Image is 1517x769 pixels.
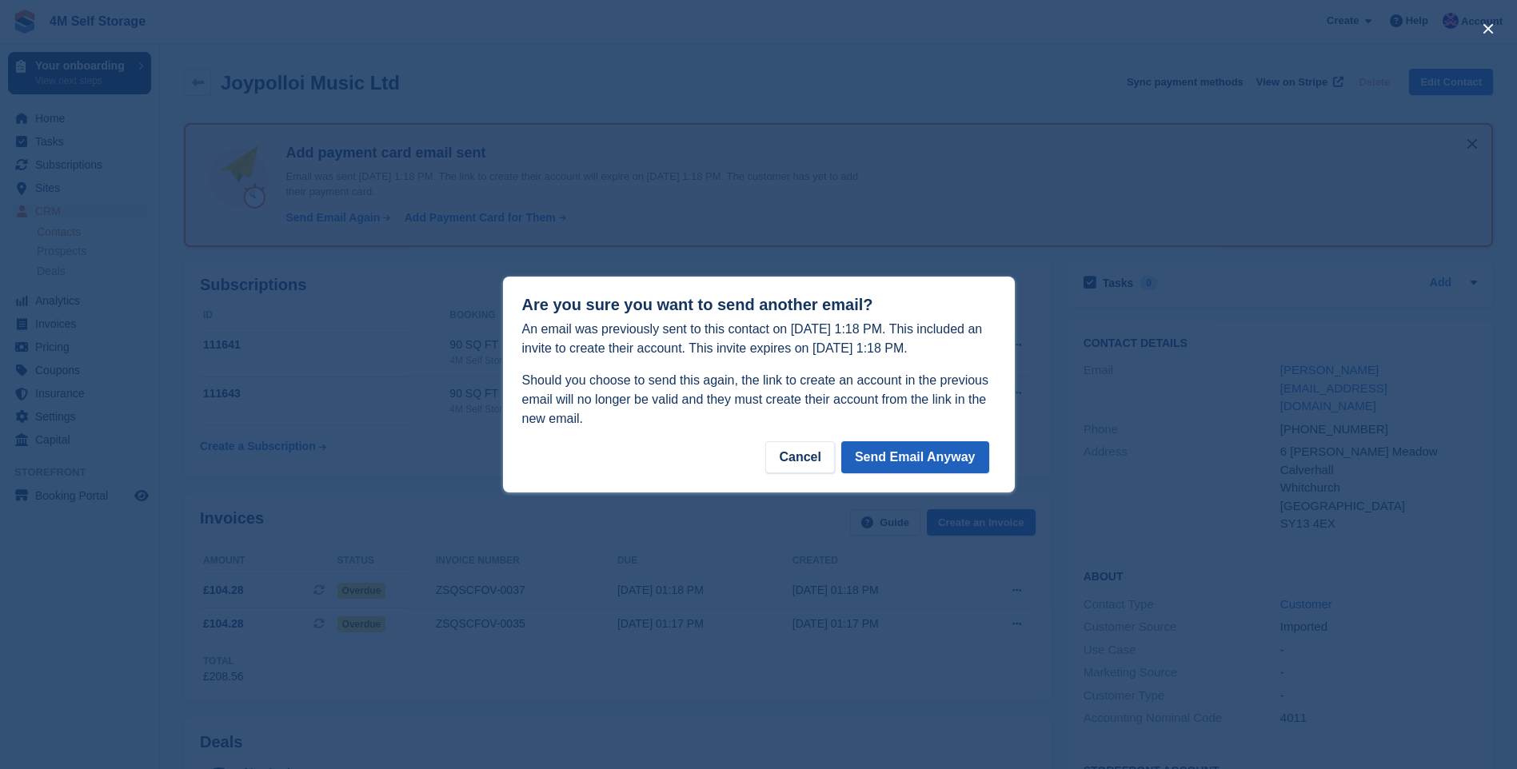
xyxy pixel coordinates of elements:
div: Cancel [765,441,834,473]
h1: Are you sure you want to send another email? [522,296,996,314]
button: Send Email Anyway [841,441,989,473]
p: Should you choose to send this again, the link to create an account in the previous email will no... [522,371,996,428]
p: An email was previously sent to this contact on [DATE] 1:18 PM. This included an invite to create... [522,320,996,358]
button: close [1475,16,1501,42]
